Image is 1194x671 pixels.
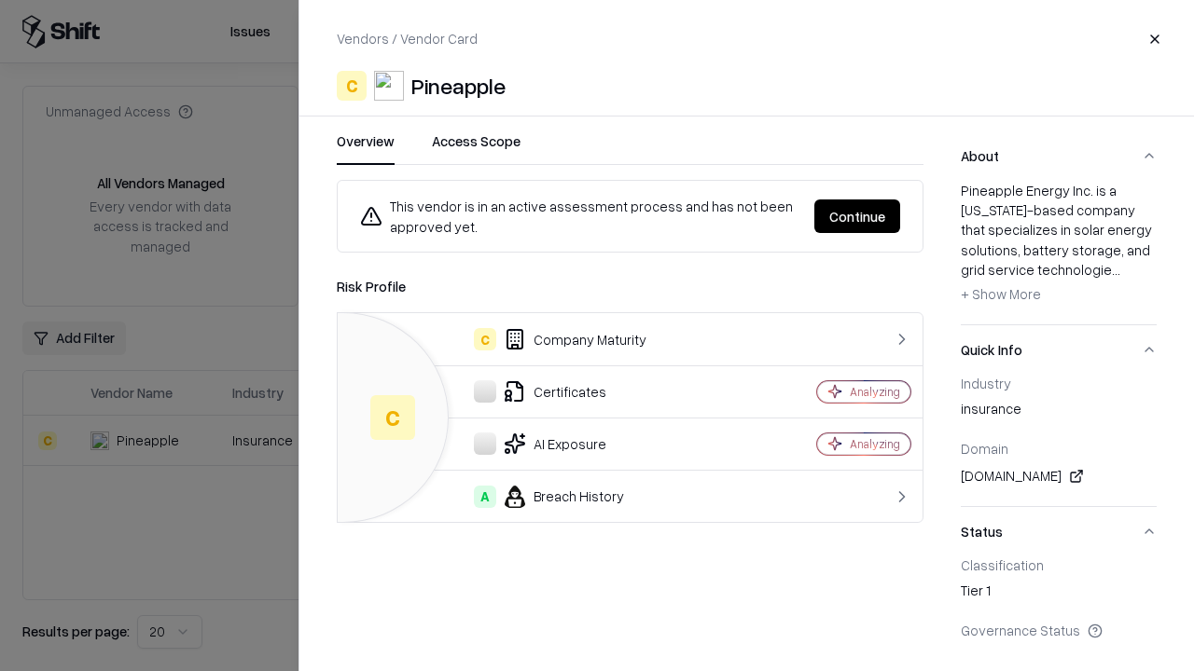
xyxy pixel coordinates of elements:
div: Certificates [353,380,752,403]
img: Pineapple [374,71,404,101]
span: + Show More [961,285,1041,302]
button: Quick Info [961,325,1157,375]
div: C [337,71,367,101]
div: Classification [961,556,1157,573]
div: [DOMAIN_NAME] [961,465,1157,487]
div: Analyzing [850,436,900,452]
div: AI Exposure [353,432,752,455]
div: Industry [961,375,1157,391]
div: Tier 1 [961,581,1157,607]
div: Breach History [353,486,752,508]
div: Pineapple Energy Inc. is a [US_STATE]-based company that specializes in solar energy solutions, b... [961,181,1157,309]
button: Continue [814,199,900,233]
span: ... [1112,261,1120,278]
button: Status [961,507,1157,556]
div: C [474,328,496,350]
div: Analyzing [850,384,900,400]
div: insurance [961,399,1157,425]
div: Pineapple [411,71,506,101]
div: Risk Profile [337,275,923,297]
div: About [961,181,1157,324]
div: C [370,395,415,440]
div: Company Maturity [353,328,752,350]
button: Access Scope [432,131,521,165]
button: Overview [337,131,395,165]
div: Domain [961,440,1157,457]
div: Governance Status [961,622,1157,638]
div: This vendor is in an active assessment process and has not been approved yet. [360,196,799,237]
div: A [474,486,496,508]
button: About [961,131,1157,181]
button: + Show More [961,280,1041,309]
p: Vendors / Vendor Card [337,29,478,48]
div: Quick Info [961,375,1157,506]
